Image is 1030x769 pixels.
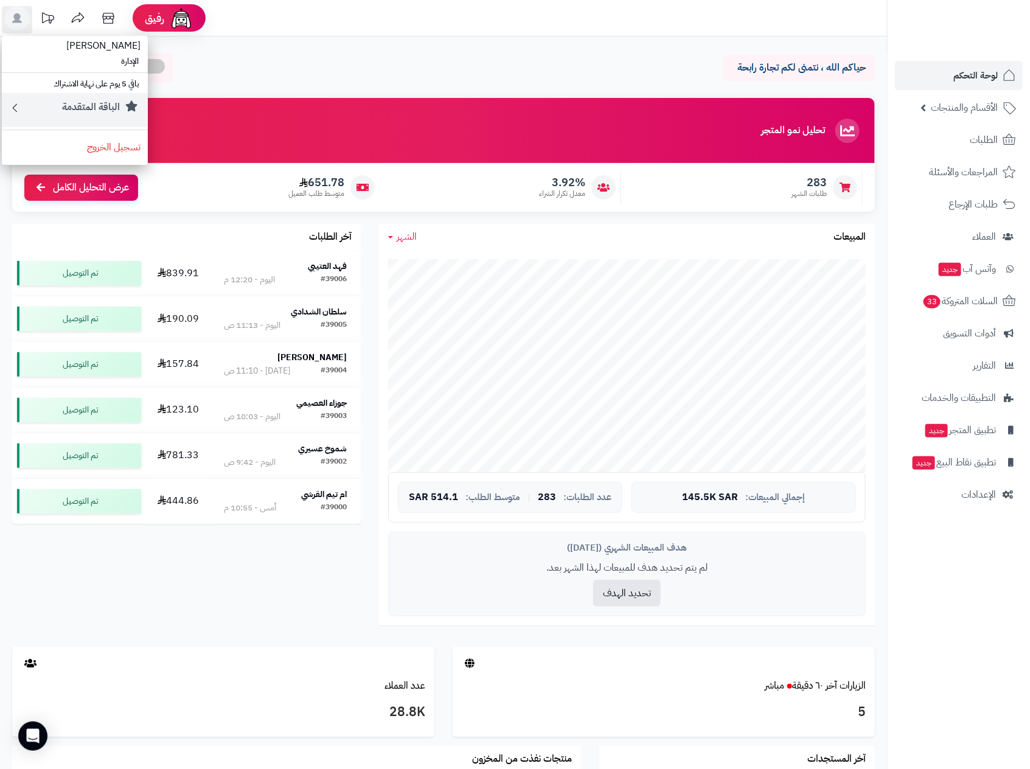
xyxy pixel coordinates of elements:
[765,678,784,693] small: مباشر
[17,352,141,377] div: تم التوصيل
[925,424,948,437] span: جديد
[895,480,1023,509] a: الإعدادات
[17,307,141,331] div: تم التوصيل
[961,486,996,503] span: الإعدادات
[62,100,120,114] small: الباقة المتقدمة
[943,325,996,342] span: أدوات التسويق
[169,6,193,30] img: ai-face.png
[59,31,148,60] span: [PERSON_NAME]
[761,125,825,136] h3: تحليل نمو المتجر
[308,260,347,273] strong: فهد العتيبي
[146,342,210,387] td: 157.84
[146,296,210,341] td: 190.09
[895,351,1023,380] a: التقارير
[538,492,556,503] span: 283
[2,133,148,162] a: تسجيل الخروج
[53,181,129,195] span: عرض التحليل الكامل
[939,263,961,276] span: جديد
[462,702,866,723] h3: 5
[732,61,866,75] p: حياكم الله ، نتمنى لكم تجارة رابحة
[397,229,417,244] span: الشهر
[895,416,1023,445] a: تطبيق المتجرجديد
[224,274,276,286] div: اليوم - 12:20 م
[833,232,866,243] h3: المبيعات
[224,502,277,514] div: أمس - 10:55 م
[288,176,344,189] span: 651.78
[224,411,281,423] div: اليوم - 10:03 ص
[895,448,1023,477] a: تطبيق نقاط البيعجديد
[895,319,1023,348] a: أدوات التسويق
[296,397,347,409] strong: جوزاء العصيمي
[18,722,47,751] div: Open Intercom Messenger
[924,295,941,308] span: 33
[563,492,611,503] span: عدد الطلبات:
[321,456,347,468] div: #39002
[298,442,347,455] strong: شموخ عسيري
[938,260,996,277] span: وآتس آب
[145,11,164,26] span: رفيق
[21,702,425,723] h3: 28.8K
[321,274,347,286] div: #39006
[953,67,998,84] span: لوحة التحكم
[291,305,347,318] strong: سلطان الشدادي
[807,754,866,765] h3: آخر المستجدات
[922,293,998,310] span: السلات المتروكة
[948,196,998,213] span: طلبات الإرجاع
[970,131,998,148] span: الطلبات
[224,365,291,377] div: [DATE] - 11:10 ص
[388,230,417,244] a: الشهر
[288,189,344,199] span: متوسط طلب العميل
[17,489,141,513] div: تم التوصيل
[2,75,148,93] li: باقي 5 يوم على نهاية الاشتراك
[895,383,1023,412] a: التطبيقات والخدمات
[895,125,1023,155] a: الطلبات
[472,754,572,765] h3: منتجات نفذت من المخزون
[931,99,998,116] span: الأقسام والمنتجات
[539,189,585,199] span: معدل تكرار الشراء
[895,158,1023,187] a: المراجعات والأسئلة
[17,444,141,468] div: تم التوصيل
[385,678,425,693] a: عدد العملاء
[527,493,531,502] span: |
[321,365,347,377] div: #39004
[895,190,1023,219] a: طلبات الإرجاع
[224,456,276,468] div: اليوم - 9:42 ص
[2,93,148,127] a: الباقة المتقدمة
[929,164,998,181] span: المراجعات والأسئلة
[321,502,347,514] div: #39000
[17,398,141,422] div: تم التوصيل
[224,319,281,332] div: اليوم - 11:13 ص
[321,319,347,332] div: #39005
[32,6,63,33] a: تحديثات المنصة
[146,479,210,524] td: 444.86
[895,287,1023,316] a: السلات المتروكة33
[895,222,1023,251] a: العملاء
[146,251,210,296] td: 839.91
[2,53,148,71] li: الإدارة
[398,561,856,575] p: لم يتم تحديد هدف للمبيعات لهذا الشهر بعد.
[922,389,996,406] span: التطبيقات والخدمات
[309,232,352,243] h3: آخر الطلبات
[972,228,996,245] span: العملاء
[146,433,210,478] td: 781.33
[24,175,138,201] a: عرض التحليل الكامل
[146,388,210,433] td: 123.10
[792,176,827,189] span: 283
[924,422,996,439] span: تطبيق المتجر
[895,254,1023,284] a: وآتس آبجديد
[277,351,347,364] strong: [PERSON_NAME]
[321,411,347,423] div: #39003
[973,357,996,374] span: التقارير
[539,176,585,189] span: 3.92%
[895,61,1023,90] a: لوحة التحكم
[746,492,806,503] span: إجمالي المبيعات:
[593,580,661,607] button: تحديد الهدف
[911,454,996,471] span: تطبيق نقاط البيع
[398,541,856,554] div: هدف المبيعات الشهري ([DATE])
[765,678,866,693] a: الزيارات آخر ٦٠ دقيقةمباشر
[17,261,141,285] div: تم التوصيل
[913,456,935,470] span: جديد
[792,189,827,199] span: طلبات الشهر
[409,492,458,503] span: 514.1 SAR
[683,492,739,503] span: 145.5K SAR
